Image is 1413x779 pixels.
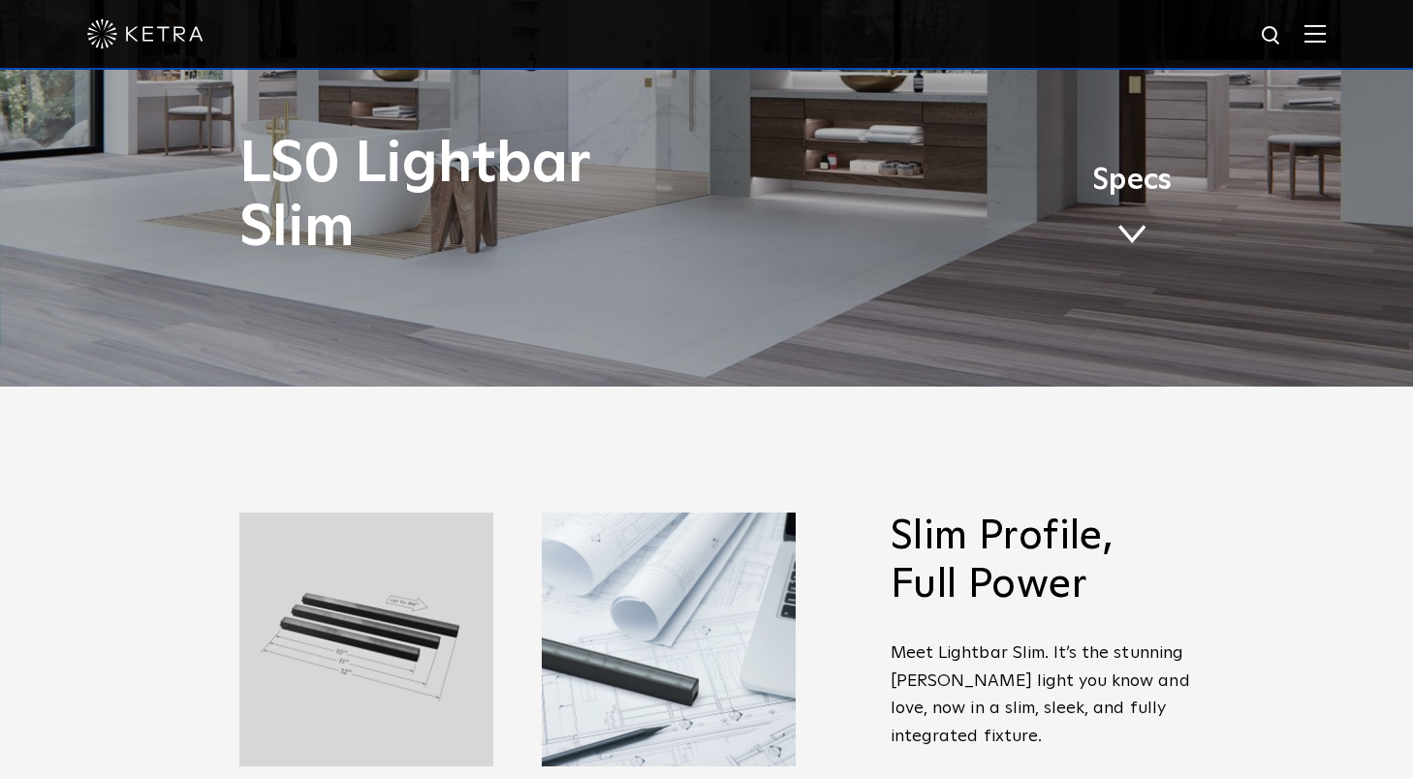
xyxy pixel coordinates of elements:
img: search icon [1260,24,1284,48]
h2: Slim Profile, Full Power [891,513,1191,610]
a: Specs [1092,175,1172,251]
img: ketra-logo-2019-white [87,19,204,48]
h1: LS0 Lightbar Slim [239,133,787,261]
img: L30_SlimProfile [542,513,796,766]
img: Hamburger%20Nav.svg [1304,24,1326,43]
span: Specs [1092,167,1172,195]
img: L30_Custom_Length_Black-2 [239,513,493,766]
